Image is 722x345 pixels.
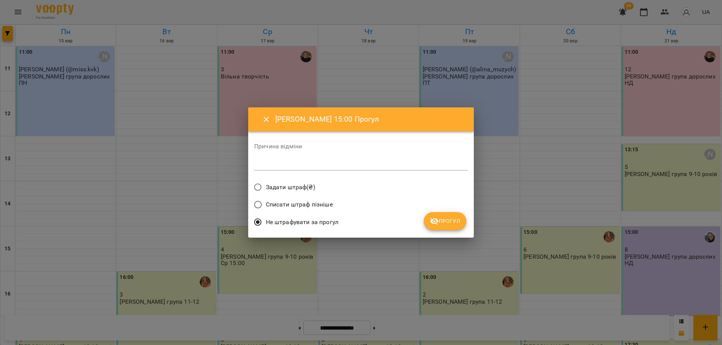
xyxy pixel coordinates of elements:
[424,212,466,230] button: Прогул
[266,218,338,227] span: Не штрафувати за прогул
[266,200,333,209] span: Списати штраф пізніше
[430,217,460,226] span: Прогул
[266,183,315,192] span: Задати штраф(₴)
[254,143,468,149] label: Причина відміни
[257,110,275,128] button: Close
[275,113,465,125] h6: [PERSON_NAME] 15:00 Прогул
